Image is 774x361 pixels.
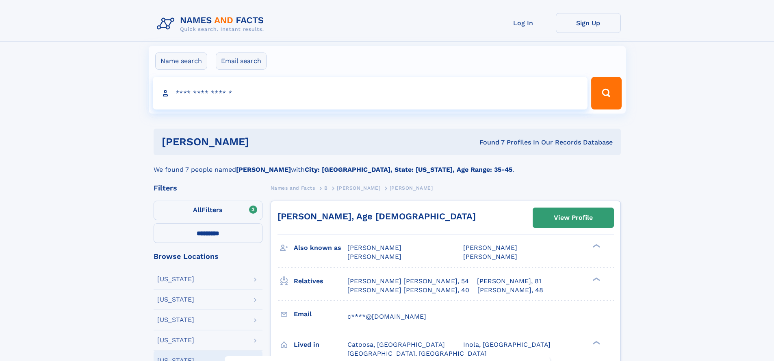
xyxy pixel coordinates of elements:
[305,166,512,173] b: City: [GEOGRAPHIC_DATA], State: [US_STATE], Age Range: 35-45
[554,208,593,227] div: View Profile
[154,13,271,35] img: Logo Names and Facts
[324,183,328,193] a: B
[154,184,262,192] div: Filters
[591,276,601,282] div: ❯
[591,243,601,249] div: ❯
[157,317,194,323] div: [US_STATE]
[216,53,267,70] label: Email search
[278,211,476,221] a: [PERSON_NAME], Age [DEMOGRAPHIC_DATA]
[294,307,347,321] h3: Email
[364,138,613,147] div: Found 7 Profiles In Our Records Database
[157,296,194,303] div: [US_STATE]
[155,53,207,70] label: Name search
[294,338,347,352] h3: Lived in
[556,13,621,33] a: Sign Up
[477,286,543,295] a: [PERSON_NAME], 48
[491,13,556,33] a: Log In
[153,77,588,109] input: search input
[271,183,315,193] a: Names and Facts
[236,166,291,173] b: [PERSON_NAME]
[591,77,621,109] button: Search Button
[347,253,401,260] span: [PERSON_NAME]
[193,206,202,214] span: All
[390,185,433,191] span: [PERSON_NAME]
[463,341,551,348] span: Inola, [GEOGRAPHIC_DATA]
[347,244,401,252] span: [PERSON_NAME]
[154,253,262,260] div: Browse Locations
[347,286,469,295] a: [PERSON_NAME] [PERSON_NAME], 40
[347,350,487,357] span: [GEOGRAPHIC_DATA], [GEOGRAPHIC_DATA]
[347,277,469,286] a: [PERSON_NAME] [PERSON_NAME], 54
[154,201,262,220] label: Filters
[463,253,517,260] span: [PERSON_NAME]
[591,340,601,345] div: ❯
[157,276,194,282] div: [US_STATE]
[463,244,517,252] span: [PERSON_NAME]
[294,241,347,255] h3: Also known as
[154,155,621,175] div: We found 7 people named with .
[324,185,328,191] span: B
[162,137,364,147] h1: [PERSON_NAME]
[533,208,614,228] a: View Profile
[337,185,380,191] span: [PERSON_NAME]
[157,337,194,343] div: [US_STATE]
[347,341,445,348] span: Catoosa, [GEOGRAPHIC_DATA]
[337,183,380,193] a: [PERSON_NAME]
[477,277,541,286] a: [PERSON_NAME], 81
[294,274,347,288] h3: Relatives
